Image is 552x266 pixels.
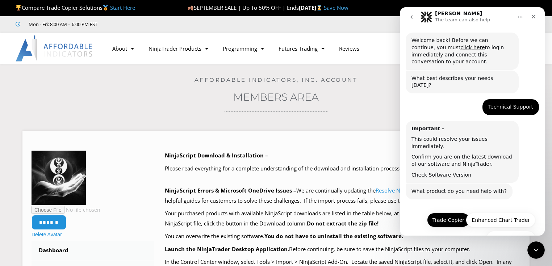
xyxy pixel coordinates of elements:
iframe: Intercom live chat [400,7,545,236]
a: Futures Trading [271,40,332,57]
a: Reviews [332,40,367,57]
img: LogoAI | Affordable Indicators – NinjaTrader [16,35,93,62]
b: You do not have to uninstall the existing software. [264,232,403,240]
img: 🍂 [188,5,193,10]
a: About [105,40,141,57]
img: 🥇 [103,5,108,10]
b: NinjaScript Download & Installation – [165,152,268,159]
img: 🏆 [16,5,21,10]
img: ⌛ [317,5,322,10]
strong: [DATE] [299,4,324,11]
p: You can overwrite the existing software. [165,231,521,241]
span: Mon - Fri: 8:00 AM – 6:00 PM EST [27,20,97,29]
p: We are continually updating the and pages as helpful guides for customers to solve these challeng... [165,186,521,206]
img: The%20Ghost-150x150.png [32,151,86,205]
p: Before continuing, be sure to save the NinjaScript files to your computer. [165,244,521,254]
a: Delete Avatar [32,232,62,237]
a: Save Now [324,4,348,11]
b: NinjaScript Errors & Microsoft OneDrive Issues – [165,187,296,194]
a: Start Here [110,4,135,11]
span: SEPTEMBER SALE | Up To 50% OFF | Ends [188,4,299,11]
a: Affordable Indicators, Inc. Account [195,76,358,83]
b: Do not extract the zip file! [307,220,379,227]
span: Compare Trade Copier Solutions [16,4,135,11]
p: Please read everything for a complete understanding of the download and installation process. [165,164,521,174]
b: Launch the NinjaTrader Desktop Application. [165,245,289,253]
a: Members Area [233,91,319,103]
button: Other Products [87,224,135,238]
a: NinjaTrader Products [141,40,216,57]
a: Resolve NinjaScript Errors [376,187,440,194]
a: Dashboard [32,241,154,260]
iframe: Customer reviews powered by Trustpilot [108,21,216,28]
a: Programming [216,40,271,57]
iframe: Intercom live chat [527,241,545,259]
p: Your purchased products with available NinjaScript downloads are listed in the table below, at th... [165,208,521,229]
nav: Menu [105,40,431,57]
